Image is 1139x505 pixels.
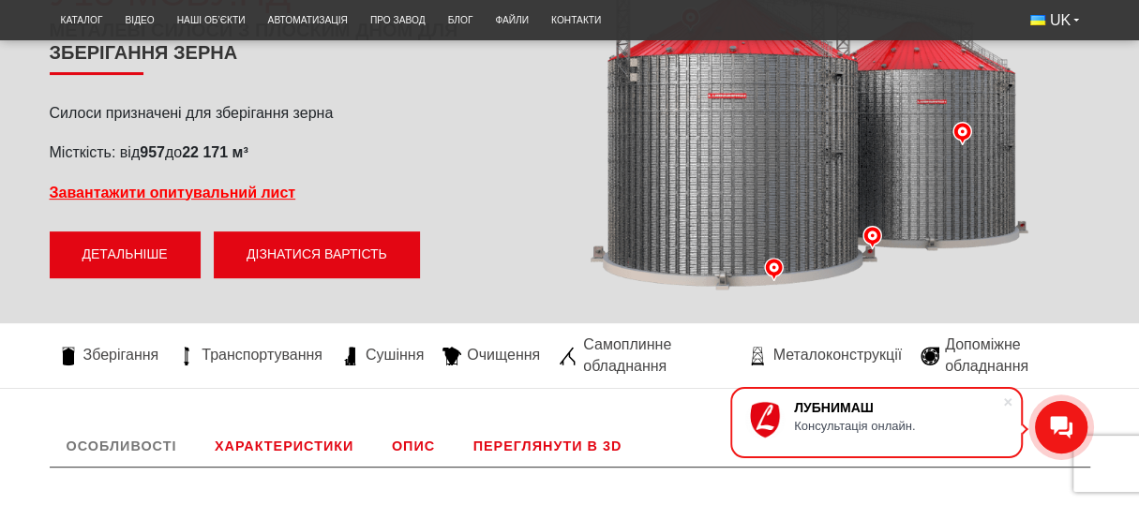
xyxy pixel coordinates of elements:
[945,334,1081,377] span: Допоміжне обладнання
[50,5,114,36] a: Каталог
[50,345,169,365] a: Зберігання
[257,5,359,36] a: Автоматизація
[457,425,639,467] a: Переглянути в 3D
[437,5,485,36] a: Блог
[366,345,424,365] span: Сушіння
[794,419,1002,433] div: Консультація онлайн.
[50,425,194,467] a: Особливості
[214,231,420,278] button: Дізнатися вартість
[202,345,322,365] span: Транспортування
[166,5,257,36] a: Наші об’єкти
[467,345,540,365] span: Очищення
[140,144,165,160] strong: 957
[182,144,248,160] strong: 22 171 м³
[433,345,549,365] a: Очищення
[50,185,296,201] a: Завантажити опитувальний лист
[50,19,467,75] h1: Металеві силоси з плоским дном для зберігання зерна
[50,142,467,163] p: Місткість: від до
[375,425,452,467] a: Опис
[540,5,612,36] a: Контакти
[583,334,729,377] span: Самоплинне обладнання
[83,345,159,365] span: Зберігання
[113,5,165,36] a: Відео
[50,103,467,124] p: Силоси призначені для зберігання зерна
[484,5,540,36] a: Файли
[549,334,739,377] a: Самоплинне обладнання
[50,231,201,278] a: Детальніше
[168,345,332,365] a: Транспортування
[1019,5,1090,37] button: UK
[739,345,910,365] a: Металоконструкції
[794,400,1002,415] div: ЛУБНИМАШ
[1050,10,1071,31] span: UK
[1030,15,1045,25] img: Українська
[359,5,437,36] a: Про завод
[772,345,901,365] span: Металоконструкції
[198,425,370,467] a: Характеристики
[911,334,1090,377] a: Допоміжне обладнання
[332,345,433,365] a: Сушіння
